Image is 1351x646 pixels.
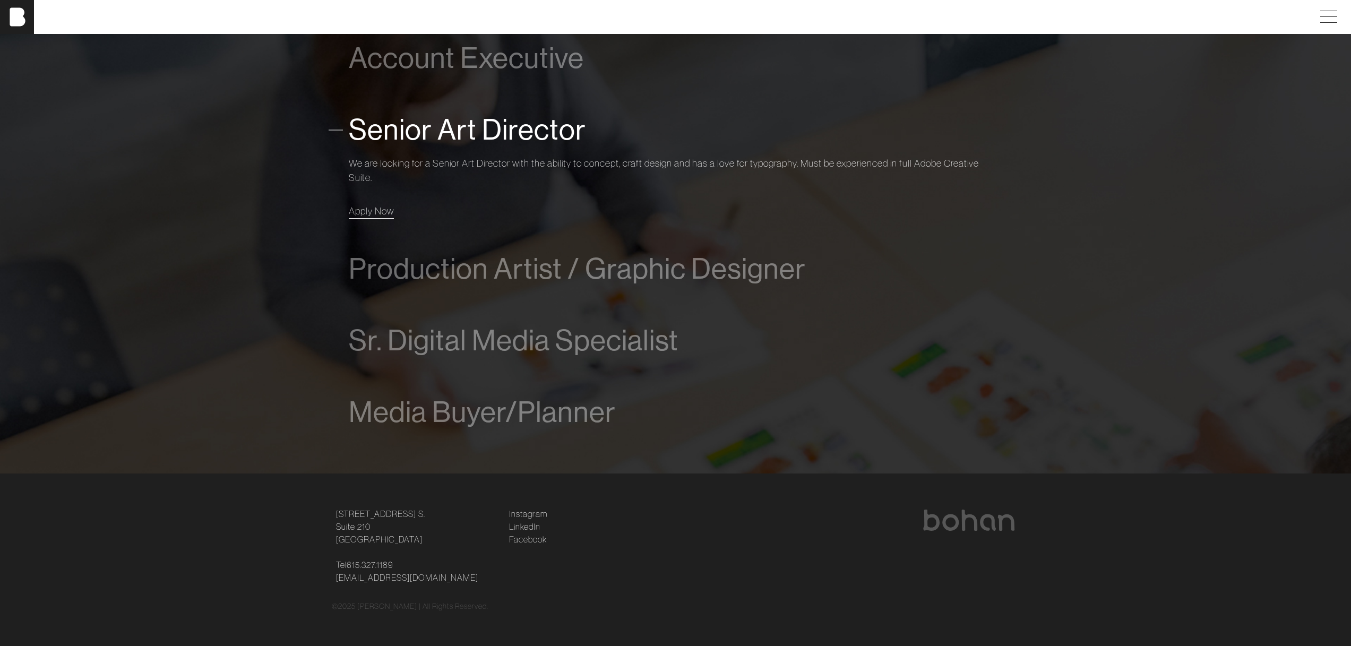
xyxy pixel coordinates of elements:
span: Production Artist / Graphic Designer [349,253,806,285]
span: Apply Now [349,205,394,217]
a: [EMAIL_ADDRESS][DOMAIN_NAME] [336,571,478,584]
a: Facebook [509,533,547,546]
a: Instagram [509,507,547,520]
a: [STREET_ADDRESS] S.Suite 210[GEOGRAPHIC_DATA] [336,507,425,546]
p: Tel [336,558,496,584]
p: [PERSON_NAME] | All Rights Reserved. [357,601,488,612]
a: Apply Now [349,204,394,218]
a: 615.327.1189 [347,558,393,571]
div: © 2025 [332,601,1020,612]
span: Senior Art Director [349,114,586,146]
a: LinkedIn [509,520,540,533]
p: We are looking for a Senior Art Director with the ability to concept, craft design and has a love... [349,156,1003,185]
span: Sr. Digital Media Specialist [349,324,678,357]
span: Media Buyer/Planner [349,396,616,428]
span: Account Executive [349,42,584,74]
img: bohan logo [922,510,1016,531]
